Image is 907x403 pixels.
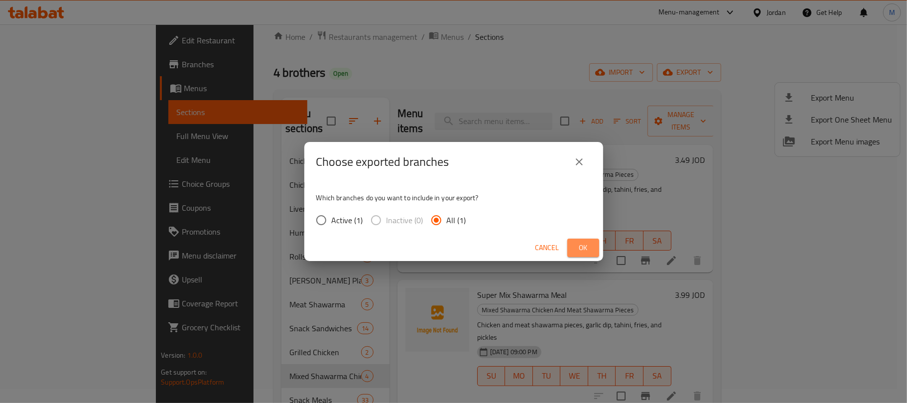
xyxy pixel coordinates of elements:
span: Active (1) [332,214,363,226]
h2: Choose exported branches [316,154,449,170]
button: Cancel [531,239,563,257]
button: close [567,150,591,174]
span: All (1) [447,214,466,226]
p: Which branches do you want to include in your export? [316,193,591,203]
button: Ok [567,239,599,257]
span: Cancel [535,242,559,254]
span: Ok [575,242,591,254]
span: Inactive (0) [387,214,423,226]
